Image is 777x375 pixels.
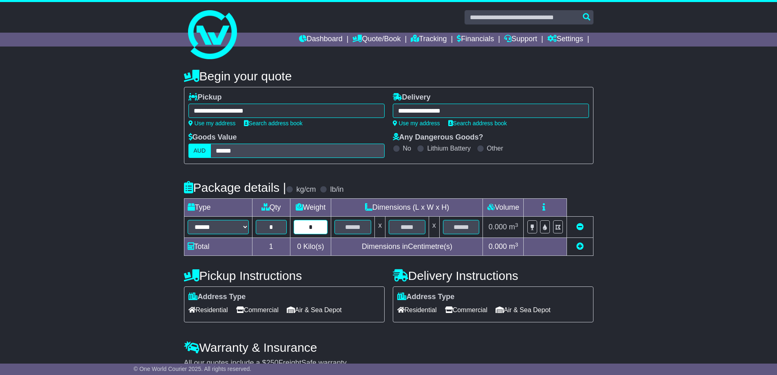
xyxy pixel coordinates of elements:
sup: 3 [515,222,518,228]
td: x [429,217,439,238]
a: Use my address [188,120,236,126]
span: 0.000 [489,223,507,231]
label: Pickup [188,93,222,102]
label: AUD [188,144,211,158]
label: Address Type [397,293,455,302]
a: Search address book [448,120,507,126]
span: Residential [397,304,437,316]
span: Residential [188,304,228,316]
a: Quote/Book [352,33,401,47]
a: Remove this item [576,223,584,231]
td: Total [184,238,252,256]
label: Delivery [393,93,431,102]
label: lb/in [330,185,343,194]
td: Dimensions (L x W x H) [331,199,483,217]
label: Other [487,144,503,152]
a: Financials [457,33,494,47]
label: No [403,144,411,152]
sup: 3 [515,242,518,248]
span: Commercial [236,304,279,316]
td: Type [184,199,252,217]
a: Add new item [576,242,584,251]
h4: Package details | [184,181,286,194]
a: Tracking [411,33,447,47]
div: All our quotes include a $ FreightSafe warranty. [184,359,593,368]
a: Settings [547,33,583,47]
a: Dashboard [299,33,343,47]
label: Lithium Battery [427,144,471,152]
td: Volume [483,199,524,217]
span: m [509,242,518,251]
a: Use my address [393,120,440,126]
label: kg/cm [296,185,316,194]
td: Weight [290,199,331,217]
span: Commercial [445,304,487,316]
span: 250 [266,359,279,367]
span: Air & Sea Depot [496,304,551,316]
label: Address Type [188,293,246,302]
span: Air & Sea Depot [287,304,342,316]
h4: Pickup Instructions [184,269,385,282]
span: © One World Courier 2025. All rights reserved. [134,366,252,372]
h4: Warranty & Insurance [184,341,593,354]
span: m [509,223,518,231]
a: Search address book [244,120,303,126]
span: 0 [297,242,301,251]
h4: Begin your quote [184,69,593,83]
td: Dimensions in Centimetre(s) [331,238,483,256]
td: x [375,217,385,238]
td: 1 [252,238,290,256]
h4: Delivery Instructions [393,269,593,282]
td: Qty [252,199,290,217]
td: Kilo(s) [290,238,331,256]
label: Any Dangerous Goods? [393,133,483,142]
a: Support [504,33,537,47]
span: 0.000 [489,242,507,251]
label: Goods Value [188,133,237,142]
